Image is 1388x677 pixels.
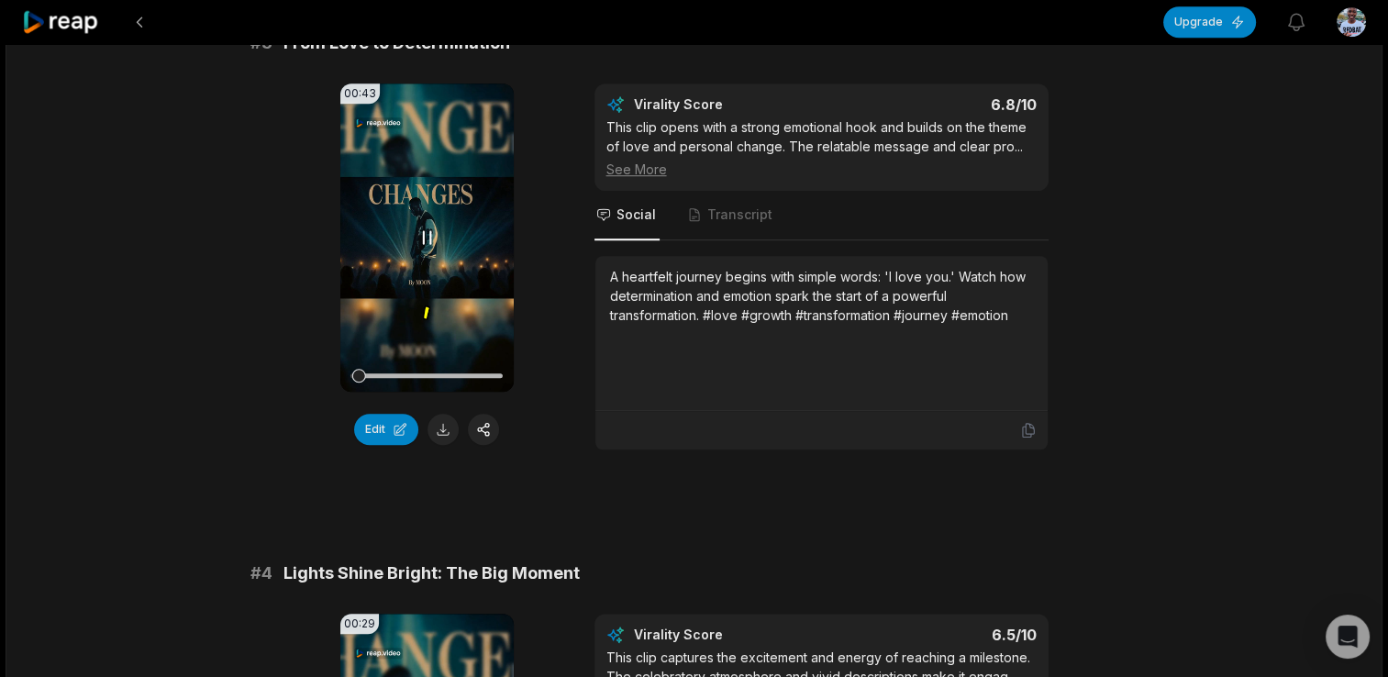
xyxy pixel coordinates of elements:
div: Open Intercom Messenger [1326,615,1370,659]
div: See More [606,160,1037,179]
video: Your browser does not support mp4 format. [340,83,514,392]
button: Edit [354,414,418,445]
button: Upgrade [1163,6,1256,38]
div: Virality Score [634,95,831,114]
div: A heartfelt journey begins with simple words: 'I love you.' Watch how determination and emotion s... [610,267,1033,325]
nav: Tabs [594,191,1049,240]
div: This clip opens with a strong emotional hook and builds on the theme of love and personal change.... [606,117,1037,179]
div: Virality Score [634,626,831,644]
span: Lights Shine Bright: The Big Moment [283,560,580,586]
div: 6.8 /10 [839,95,1037,114]
span: Social [616,205,656,224]
span: # 4 [250,560,272,586]
span: Transcript [707,205,772,224]
div: 6.5 /10 [839,626,1037,644]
